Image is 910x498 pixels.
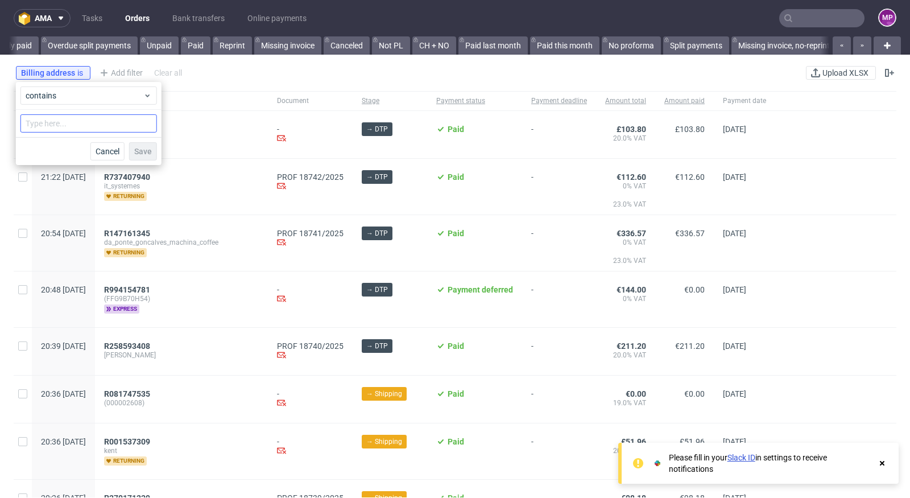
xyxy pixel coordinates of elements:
[104,341,150,351] span: R258593408
[19,12,35,25] img: logo
[277,389,344,409] div: -
[104,172,152,182] a: R737407940
[104,229,152,238] a: R147161345
[723,229,746,238] span: [DATE]
[41,285,86,294] span: 20:48 [DATE]
[104,192,147,201] span: returning
[366,228,388,238] span: → DTP
[104,248,147,257] span: returning
[680,437,705,446] span: £51.96
[531,437,587,466] span: -
[675,341,705,351] span: €211.20
[675,229,705,238] span: €336.57
[152,65,184,81] div: Clear all
[820,69,871,77] span: Upload XLSX
[366,124,388,134] span: → DTP
[362,96,418,106] span: Stage
[104,341,152,351] a: R258593408
[723,437,746,446] span: [DATE]
[166,9,231,27] a: Bank transfers
[436,96,513,106] span: Payment status
[731,36,868,55] a: Missing invoice, no-reprint, shipped
[723,285,746,294] span: [DATE]
[104,437,152,446] a: R001537309
[41,229,86,238] span: 20:54 [DATE]
[104,238,259,247] span: da_ponte_goncalves_machina_coffee
[104,285,152,294] a: R994154781
[90,142,125,160] button: Cancel
[277,229,344,238] a: PROF 18741/2025
[277,96,344,106] span: Document
[879,10,895,26] figcaption: MP
[104,182,259,191] span: it_systemes
[448,437,464,446] span: Paid
[41,437,86,446] span: 20:36 [DATE]
[531,172,587,201] span: -
[104,294,259,303] span: (FFG9B70H54)
[617,229,646,238] span: €336.57
[458,36,528,55] a: Paid last month
[104,437,150,446] span: R001537309
[723,389,746,398] span: [DATE]
[277,125,344,145] div: -
[675,172,705,182] span: €112.60
[605,446,646,455] span: 20.0% VAT
[531,125,587,145] span: -
[366,437,402,447] span: → Shipping
[366,389,402,399] span: → Shipping
[277,172,344,182] a: PROF 18742/2025
[324,36,370,55] a: Canceled
[104,172,150,182] span: R737407940
[626,389,646,398] span: €0.00
[684,285,705,294] span: €0.00
[621,437,646,446] span: £51.96
[41,341,86,351] span: 20:39 [DATE]
[531,285,587,314] span: -
[412,36,456,55] a: CH + NO
[372,36,410,55] a: Not PL
[277,285,344,305] div: -
[605,351,646,360] span: 20.0% VAT
[605,294,646,303] span: 0% VAT
[806,66,876,80] button: Upload XLSX
[20,114,157,133] input: Type here...
[448,229,464,238] span: Paid
[35,14,52,22] span: ama
[140,36,179,55] a: Unpaid
[75,9,109,27] a: Tasks
[448,285,513,294] span: Payment deferred
[96,147,119,155] span: Cancel
[41,36,138,55] a: Overdue split payments
[104,134,259,143] span: willmott
[254,36,321,55] a: Missing invoice
[617,285,646,294] span: €144.00
[241,9,313,27] a: Online payments
[531,389,587,409] span: -
[104,446,259,455] span: kent
[723,96,766,106] span: Payment date
[213,36,252,55] a: Reprint
[104,389,152,398] a: R081747535
[277,341,344,351] a: PROF 18740/2025
[531,96,587,106] span: Payment deadline
[448,341,464,351] span: Paid
[530,36,599,55] a: Paid this month
[448,389,464,398] span: Paid
[104,229,150,238] span: R147161345
[605,256,646,274] span: 23.0% VAT
[652,458,663,469] img: Slack
[727,453,755,462] a: Slack ID
[26,90,143,101] span: contains
[366,341,388,351] span: → DTP
[531,229,587,257] span: -
[277,437,344,457] div: -
[605,200,646,218] span: 23.0% VAT
[675,125,705,134] span: £103.80
[104,285,150,294] span: R994154781
[14,9,71,27] button: ama
[366,285,388,295] span: → DTP
[104,456,147,466] span: returning
[104,389,150,398] span: R081747535
[605,238,646,256] span: 0% VAT
[448,172,464,182] span: Paid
